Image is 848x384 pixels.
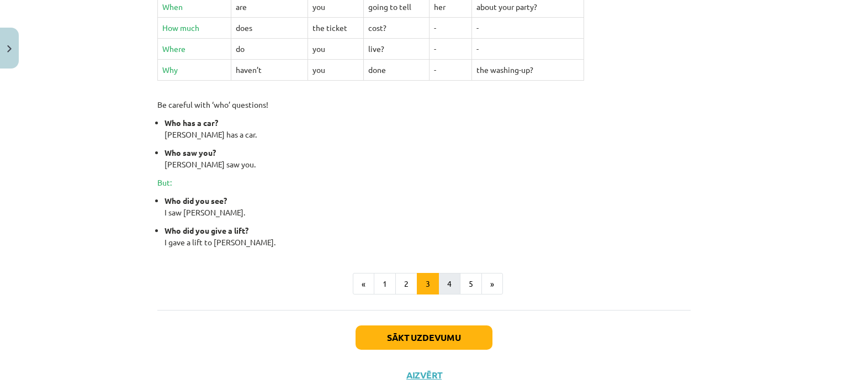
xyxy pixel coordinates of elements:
button: 5 [460,273,482,295]
button: 1 [374,273,396,295]
strong: Who saw you? [165,148,216,157]
strong: Who did you see? [165,196,227,206]
strong: Who has a car? [165,118,218,128]
td: - [472,17,584,38]
span: Where [162,44,185,54]
p: Be careful with ‘who’ questions! [157,99,691,111]
p: [PERSON_NAME] has a car. [165,117,691,140]
td: the washing-up? [472,59,584,80]
td: you [308,38,363,59]
p: I saw [PERSON_NAME]. [165,195,691,218]
p: [PERSON_NAME] saw you. [165,147,691,170]
td: does [231,17,308,38]
button: 3 [417,273,439,295]
td: cost? [363,17,430,38]
button: « [353,273,374,295]
button: Aizvērt [403,370,445,381]
button: » [481,273,503,295]
span: But: [157,177,172,187]
td: haven’t [231,59,308,80]
p: I gave a lift to [PERSON_NAME]. [165,225,691,248]
img: icon-close-lesson-0947bae3869378f0d4975bcd49f059093ad1ed9edebbc8119c70593378902aed.svg [7,45,12,52]
strong: Who did you give a lift? [165,225,248,235]
td: - [472,38,584,59]
td: - [430,59,472,80]
td: do [231,38,308,59]
td: you [308,59,363,80]
td: live? [363,38,430,59]
button: Sākt uzdevumu [356,325,492,350]
td: - [430,17,472,38]
span: When [162,2,183,12]
td: the ticket [308,17,363,38]
span: Why [162,65,178,75]
nav: Page navigation example [157,273,691,295]
button: 4 [438,273,460,295]
span: How much [162,23,199,33]
td: done [363,59,430,80]
button: 2 [395,273,417,295]
td: - [430,38,472,59]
